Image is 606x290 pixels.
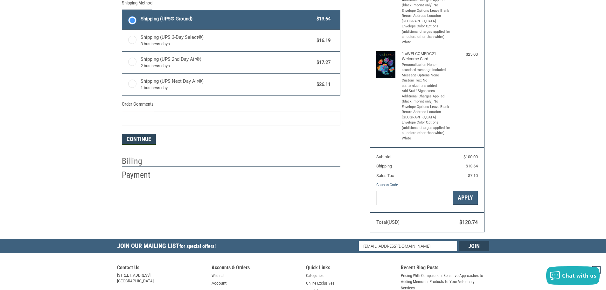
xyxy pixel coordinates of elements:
[562,272,596,279] span: Chat with us
[141,78,314,91] span: Shipping (UPS Next Day Air®)
[141,85,314,91] span: 1 business day
[402,24,451,45] li: Envelope Color Options (additional charges applied for all colors other than white) White
[459,241,489,251] input: Join
[306,280,334,286] a: Online Exclusives
[463,154,478,159] span: $100.00
[376,154,391,159] span: Subtotal
[314,15,331,23] span: $13.64
[141,15,314,23] span: Shipping (UPS® Ground)
[212,280,226,286] a: Account
[376,219,400,225] span: Total (USD)
[117,239,219,255] h5: Join Our Mailing List
[141,56,314,69] span: Shipping (UPS 2nd Day Air®)
[402,120,451,141] li: Envelope Color Options (additional charges applied for all colors other than white) White
[314,37,331,44] span: $16.19
[402,104,451,110] li: Envelope Options Leave Blank
[179,243,216,249] span: for special offers!
[141,63,314,69] span: 2 business days
[376,164,392,168] span: Shipping
[314,81,331,88] span: $26.11
[402,62,451,73] li: Personalization None - standard message included
[212,272,225,279] a: Wishlist
[122,170,159,180] h2: Payment
[376,173,394,178] span: Sales Tax
[376,191,453,205] input: Gift Certificate or Coupon Code
[359,241,457,251] input: Email
[402,110,451,120] li: Return Address Location [GEOGRAPHIC_DATA]
[306,265,394,272] h5: Quick Links
[402,51,451,62] h4: 1 x WELCOMEDC21 - Welcome Card
[466,164,478,168] span: $13.64
[376,182,398,187] a: Coupon Code
[141,34,314,47] span: Shipping (UPS 3-Day Select®)
[402,13,451,24] li: Return Address Location [GEOGRAPHIC_DATA]
[306,272,324,279] a: Categories
[459,219,478,225] span: $120.74
[401,265,489,272] h5: Recent Blog Posts
[212,265,300,272] h5: Accounts & Orders
[546,266,600,285] button: Chat with us
[122,101,154,111] legend: Order Comments
[117,265,205,272] h5: Contact Us
[453,191,478,205] button: Apply
[402,73,451,78] li: Message Options None
[452,51,478,58] div: $25.00
[468,173,478,178] span: $7.10
[122,134,156,145] button: Continue
[402,88,451,104] li: Add Staff Signatures - Additional Charges Applied (black imprint only) No
[314,59,331,66] span: $17.27
[122,156,159,166] h2: Billing
[402,78,451,88] li: Custom Text No customizations added
[402,8,451,14] li: Envelope Options Leave Blank
[141,41,314,47] span: 3 business days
